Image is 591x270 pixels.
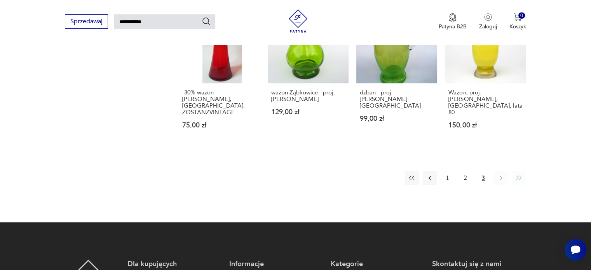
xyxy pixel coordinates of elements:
p: 150,00 zł [448,122,522,129]
p: Dla kupujących [127,260,221,269]
h3: dzban - proj. [PERSON_NAME]. [GEOGRAPHIC_DATA] [360,89,434,109]
button: 0Koszyk [509,13,526,30]
div: 0 [518,12,525,19]
a: Produkt wyprzedanydzban - proj. L. Fiedorowicz. Ząbkowicedzban - proj. [PERSON_NAME]. [GEOGRAPHIC... [356,2,437,144]
h3: Wazon, proj. [PERSON_NAME], [GEOGRAPHIC_DATA], lata 80. [448,89,522,116]
p: Informacje [229,260,323,269]
a: Produkt wyprzedany-30% wazon - Ludwik Fiedorowicz, Ząbkowice. ZOSTANZVINTAGE-30% wazon - [PERSON_... [179,2,260,144]
img: Ikona medalu [449,13,457,22]
p: 75,00 zł [182,122,256,129]
h3: -30% wazon - [PERSON_NAME], [GEOGRAPHIC_DATA]. ZOSTANZVINTAGE [182,89,256,116]
button: Sprzedawaj [65,14,108,29]
p: 99,00 zł [360,115,434,122]
h3: wazon Ząbkowice - proj. [PERSON_NAME] [271,89,345,103]
img: Patyna - sklep z meblami i dekoracjami vintage [286,9,310,33]
button: 2 [459,171,472,185]
button: Zaloguj [479,13,497,30]
p: 129,00 zł [271,109,345,115]
img: Ikonka użytkownika [484,13,492,21]
a: Produkt wyprzedanywazon Ząbkowice - proj. L. Fiedorowiczwazon Ząbkowice - proj. [PERSON_NAME]129,... [268,2,349,144]
button: Szukaj [202,17,211,26]
button: Patyna B2B [439,13,467,30]
p: Patyna B2B [439,23,467,30]
p: Zaloguj [479,23,497,30]
iframe: Smartsupp widget button [565,239,586,261]
a: Produkt wyprzedanyWazon, proj. L. Fiedorowicz, Ząbkowice, lata 80.Wazon, proj. [PERSON_NAME], [GE... [445,2,526,144]
p: Skontaktuj się z nami [432,260,526,269]
a: Sprzedawaj [65,19,108,25]
p: Koszyk [509,23,526,30]
a: Ikona medaluPatyna B2B [439,13,467,30]
button: 3 [476,171,490,185]
button: 1 [441,171,455,185]
img: Ikona koszyka [514,13,521,21]
p: Kategorie [331,260,424,269]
